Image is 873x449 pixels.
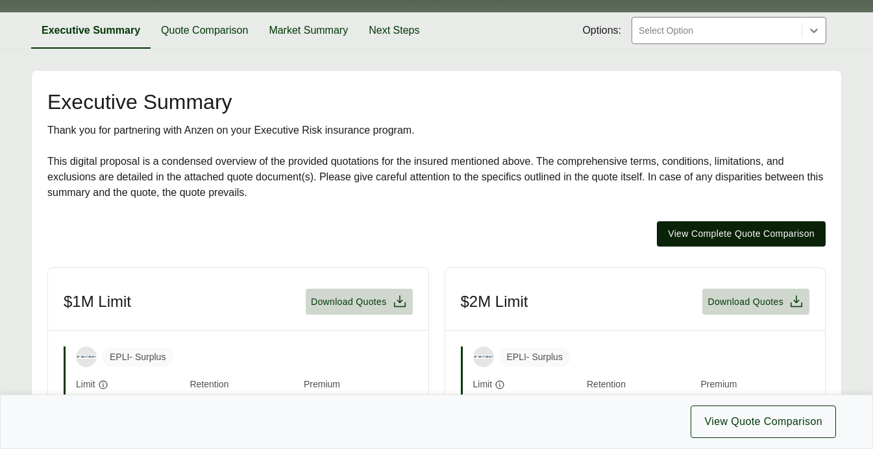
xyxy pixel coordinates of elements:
button: View Complete Quote Comparison [657,221,826,247]
span: $2,000,000 [473,394,582,407]
span: View Complete Quote Comparison [668,227,815,241]
img: Counterpart [474,355,493,359]
span: $35,000 [190,393,299,407]
span: $12,200 [304,393,413,407]
button: Next Steps [358,12,430,49]
h2: Executive Summary [47,91,826,112]
span: Premium [304,378,413,393]
span: Retention [190,378,299,393]
span: Options: [582,23,621,38]
span: $1,000,000 [76,394,185,407]
span: Download Quotes [707,295,783,309]
button: Download Quotes [702,289,809,315]
span: Limit [473,378,493,391]
span: EPLI - Surplus [499,348,571,367]
span: Download Quotes [311,295,387,309]
h3: $1M Limit [64,292,131,311]
button: Market Summary [258,12,358,49]
button: View Quote Comparison [691,406,836,438]
button: Download Quotes [306,289,413,315]
div: Thank you for partnering with Anzen on your Executive Risk insurance program. This digital propos... [47,123,826,200]
button: Quote Comparison [151,12,258,49]
span: $35,000 [587,393,696,407]
span: Limit [76,378,95,391]
span: Retention [587,378,696,393]
img: Counterpart [77,355,96,359]
span: Premium [701,378,810,393]
span: View Quote Comparison [704,414,822,430]
span: EPLI - Surplus [102,348,173,367]
span: $22,550 [701,393,810,407]
h3: $2M Limit [461,292,528,311]
button: Executive Summary [31,12,151,49]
